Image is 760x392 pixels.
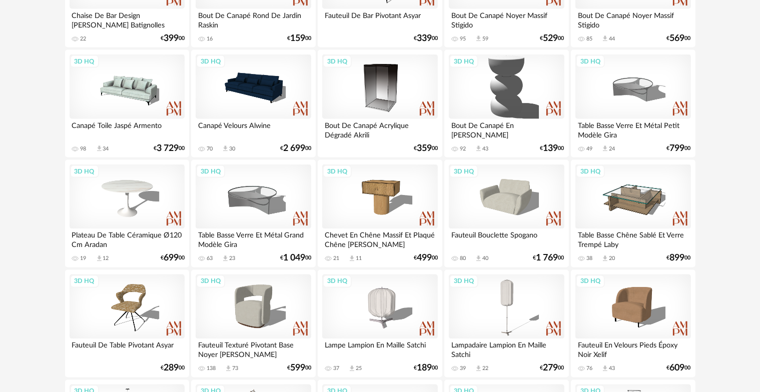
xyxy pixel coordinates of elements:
[670,35,685,42] span: 569
[417,365,432,372] span: 189
[65,50,189,158] a: 3D HQ Canapé Toile Jaspé Armento 98 Download icon 34 €3 72900
[540,145,564,152] div: € 00
[482,255,488,262] div: 40
[571,160,695,268] a: 3D HQ Table Basse Chêne Sablé Et Verre Trempé Laby 38 Download icon 20 €89900
[207,365,216,372] div: 138
[571,50,695,158] a: 3D HQ Table Basse Verre Et Métal Petit Modèle Gira 49 Download icon 24 €79900
[540,365,564,372] div: € 00
[70,229,185,249] div: Plateau De Table Céramique Ø120 Cm Aradan
[601,365,609,372] span: Download icon
[196,275,225,288] div: 3D HQ
[222,255,229,262] span: Download icon
[290,35,305,42] span: 159
[290,365,305,372] span: 599
[460,365,466,372] div: 39
[322,229,437,249] div: Chevet En Chêne Massif Et Plaqué Chêne [PERSON_NAME]
[318,160,442,268] a: 3D HQ Chevet En Chêne Massif Et Plaqué Chêne [PERSON_NAME] 21 Download icon 11 €49900
[65,270,189,378] a: 3D HQ Fauteuil De Table Pivotant Asyar €28900
[280,145,311,152] div: € 00
[667,365,691,372] div: € 00
[318,50,442,158] a: 3D HQ Bout De Canapé Acrylique Dégradé Akrili €35900
[196,229,311,249] div: Table Basse Verre Et Métal Grand Modèle Gira
[164,35,179,42] span: 399
[475,365,482,372] span: Download icon
[601,145,609,152] span: Download icon
[196,119,311,139] div: Canapé Velours Alwine
[449,339,564,359] div: Lampadaire Lampion En Maille Satchi
[207,145,213,152] div: 70
[81,255,87,262] div: 19
[191,50,315,158] a: 3D HQ Canapé Velours Alwine 70 Download icon 30 €2 69900
[283,255,305,262] span: 1 049
[482,35,488,42] div: 59
[356,255,362,262] div: 11
[322,119,437,139] div: Bout De Canapé Acrylique Dégradé Akrili
[449,275,478,288] div: 3D HQ
[70,275,99,288] div: 3D HQ
[417,145,432,152] span: 359
[196,55,225,68] div: 3D HQ
[207,35,213,42] div: 16
[164,365,179,372] span: 289
[460,255,466,262] div: 80
[154,145,185,152] div: € 00
[222,145,229,152] span: Download icon
[414,255,438,262] div: € 00
[449,165,478,178] div: 3D HQ
[287,365,311,372] div: € 00
[571,270,695,378] a: 3D HQ Fauteuil En Velours Pieds Époxy Noir Xelif 76 Download icon 43 €60900
[164,255,179,262] span: 699
[81,145,87,152] div: 98
[70,119,185,139] div: Canapé Toile Jaspé Armento
[70,9,185,29] div: Chaise De Bar Design [PERSON_NAME] Batignolles
[475,255,482,262] span: Download icon
[543,35,558,42] span: 529
[70,55,99,68] div: 3D HQ
[232,365,238,372] div: 73
[575,339,690,359] div: Fauteuil En Velours Pieds Époxy Noir Xelif
[586,145,592,152] div: 49
[318,270,442,378] a: 3D HQ Lampe Lampion En Maille Satchi 37 Download icon 25 €18900
[287,35,311,42] div: € 00
[161,35,185,42] div: € 00
[449,55,478,68] div: 3D HQ
[449,229,564,249] div: Fauteuil Bouclette Spogano
[670,365,685,372] span: 609
[333,365,339,372] div: 37
[417,35,432,42] span: 339
[543,145,558,152] span: 139
[81,35,87,42] div: 22
[533,255,564,262] div: € 00
[196,165,225,178] div: 3D HQ
[460,35,466,42] div: 95
[449,9,564,29] div: Bout De Canapé Noyer Massif Stigido
[609,365,615,372] div: 43
[280,255,311,262] div: € 00
[444,270,568,378] a: 3D HQ Lampadaire Lampion En Maille Satchi 39 Download icon 22 €27900
[609,255,615,262] div: 20
[70,339,185,359] div: Fauteuil De Table Pivotant Asyar
[348,365,356,372] span: Download icon
[323,275,352,288] div: 3D HQ
[356,365,362,372] div: 25
[196,9,311,29] div: Bout De Canapé Rond De Jardin Raskin
[103,145,109,152] div: 34
[191,270,315,378] a: 3D HQ Fauteuil Texturé Pivotant Base Noyer [PERSON_NAME] 138 Download icon 73 €59900
[575,229,690,249] div: Table Basse Chêne Sablé Et Verre Trempé Laby
[323,55,352,68] div: 3D HQ
[543,365,558,372] span: 279
[414,365,438,372] div: € 00
[609,145,615,152] div: 24
[191,160,315,268] a: 3D HQ Table Basse Verre Et Métal Grand Modèle Gira 63 Download icon 23 €1 04900
[161,255,185,262] div: € 00
[475,35,482,42] span: Download icon
[576,165,605,178] div: 3D HQ
[536,255,558,262] span: 1 769
[229,145,235,152] div: 30
[207,255,213,262] div: 63
[96,255,103,262] span: Download icon
[670,145,685,152] span: 799
[482,365,488,372] div: 22
[482,145,488,152] div: 43
[348,255,356,262] span: Download icon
